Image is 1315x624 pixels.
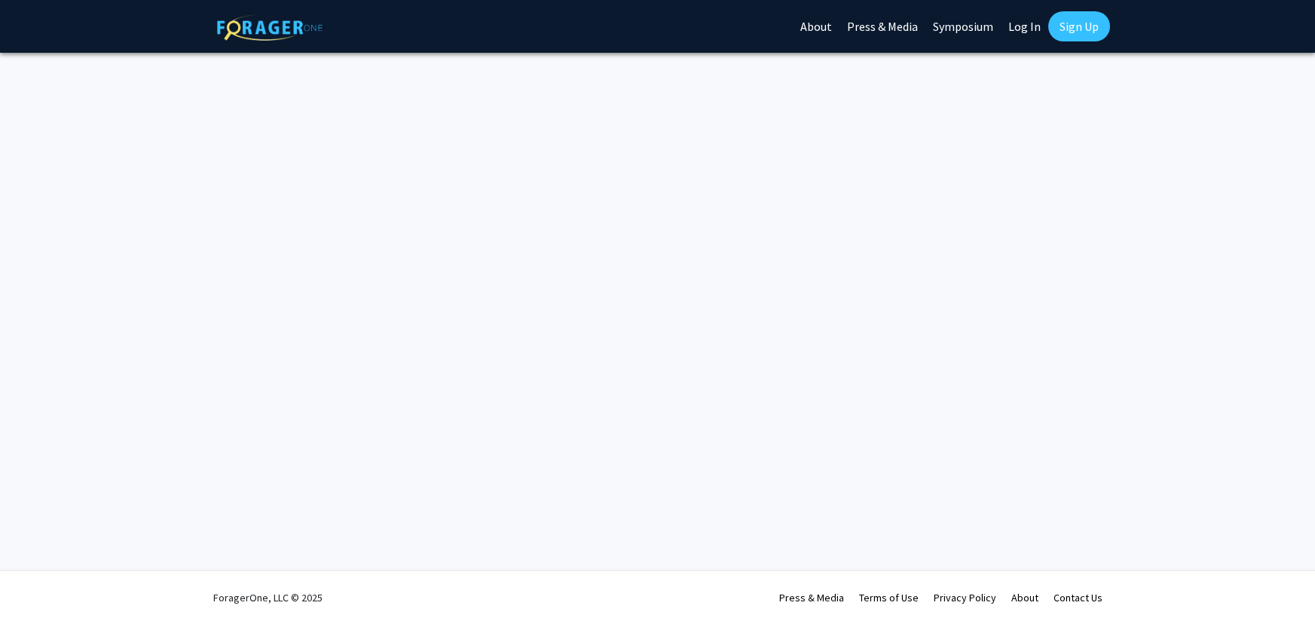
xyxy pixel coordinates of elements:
img: ForagerOne Logo [217,14,323,41]
a: Privacy Policy [934,591,996,604]
a: Sign Up [1048,11,1110,41]
a: Contact Us [1054,591,1102,604]
a: About [1011,591,1038,604]
a: Press & Media [779,591,844,604]
div: ForagerOne, LLC © 2025 [213,571,323,624]
a: Terms of Use [859,591,919,604]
